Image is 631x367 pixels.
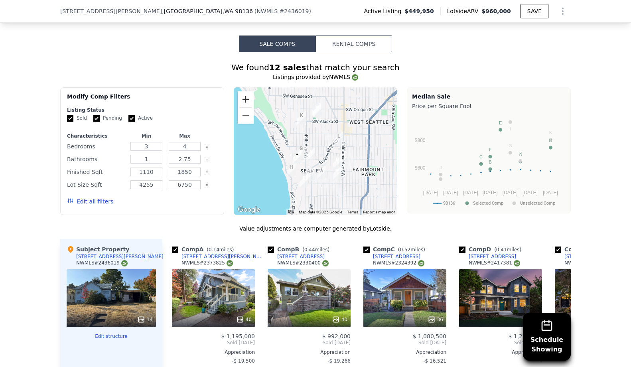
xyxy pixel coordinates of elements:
span: $960,000 [481,8,511,14]
img: NWMLS Logo [352,74,358,81]
button: Edit structure [67,333,156,339]
div: Finished Sqft [67,166,126,178]
text: 98136 [443,201,455,206]
div: Value adjustments are computer generated by Lotside . [60,225,571,233]
text: [DATE] [543,190,558,195]
span: 0.44 [304,247,315,253]
text: G [509,143,512,148]
text: [DATE] [483,190,498,195]
div: 14 [137,316,153,324]
text: $800 [415,138,426,143]
div: Appreciation [268,349,351,355]
div: 4801 SW Dawson St [306,148,315,162]
span: ( miles) [395,247,428,253]
div: NWMLS # 2349152 [564,260,616,266]
div: Characteristics [67,133,126,139]
button: Clear [205,158,209,161]
div: NWMLS # 2417381 [469,260,520,266]
text: C [479,154,483,159]
div: 5274 44th Ave SW [333,156,342,169]
text: D [549,138,552,143]
text: $600 [415,165,426,171]
label: Pending [93,115,122,122]
strong: 12 sales [269,63,306,72]
span: 0.52 [400,247,410,253]
div: 5617 49th Ave SW [300,174,308,188]
a: Report a map error [363,210,395,214]
div: [STREET_ADDRESS][PERSON_NAME] [181,253,264,260]
span: Map data ©2025 Google [299,210,342,214]
a: [STREET_ADDRESS] [268,253,325,260]
div: Subject Property [67,245,129,253]
a: [STREET_ADDRESS] [555,253,612,260]
span: Active Listing [364,7,404,15]
div: Comp E [555,245,619,253]
span: Sold [DATE] [363,339,446,346]
text: Selected Comp [473,201,503,206]
div: Min [129,133,164,139]
span: -$ 19,266 [327,358,351,364]
div: 5442 Beach Dr SW [287,163,296,177]
input: Active [128,115,135,122]
span: -$ 16,521 [423,358,446,364]
button: SAVE [521,4,548,18]
span: $ 1,195,000 [221,333,255,339]
div: Appreciation [172,349,255,355]
img: NWMLS Logo [514,260,520,266]
div: [STREET_ADDRESS][PERSON_NAME] [76,253,164,260]
text: H [519,152,522,156]
div: 4714 50th Ave SW [297,111,306,125]
text: F [489,147,492,152]
div: [STREET_ADDRESS] [277,253,325,260]
div: 4916 SW Dawson St [297,144,306,158]
div: Comp B [268,245,333,253]
div: [STREET_ADDRESS] [564,253,612,260]
div: 4539 47th Ave SW [313,104,321,118]
button: Clear [205,183,209,187]
text: J [440,165,442,170]
button: Clear [205,171,209,174]
div: Bathrooms [67,154,126,165]
div: A chart. [412,112,566,211]
span: ( miles) [491,247,525,253]
span: Lotside ARV [447,7,481,15]
button: Rental Comps [315,36,392,52]
label: Sold [67,115,87,122]
button: Sale Comps [239,36,315,52]
div: 5437 46th Ave SW [317,166,326,179]
span: $ 1,287,000 [508,333,542,339]
text: [DATE] [443,190,458,195]
span: Sold [DATE] [459,339,542,346]
img: NWMLS Logo [418,260,424,266]
text: A [519,152,522,157]
button: Zoom in [238,91,254,107]
button: Edit all filters [67,197,113,205]
div: NWMLS # 2324392 [373,260,424,266]
text: [DATE] [423,190,438,195]
div: 5440 44th Ave SW [333,167,341,180]
div: 4964 Lewis Pl SW [334,132,343,146]
button: Clear [205,145,209,148]
span: ( miles) [203,247,237,253]
span: 0.41 [496,247,507,253]
img: NWMLS Logo [322,260,329,266]
span: Sold [DATE] [172,339,255,346]
span: [STREET_ADDRESS][PERSON_NAME] [60,7,162,15]
div: ( ) [254,7,311,15]
img: Google [236,205,262,215]
div: Comp C [363,245,428,253]
text: Unselected Comp [520,201,555,206]
span: Sold [DATE] [268,339,351,346]
div: Appreciation [459,349,542,355]
input: Pending [93,115,100,122]
button: Show Options [555,3,571,19]
div: Bedrooms [67,141,126,152]
img: NWMLS Logo [121,260,128,266]
div: 5447 48th Ave SW [306,168,315,181]
a: [STREET_ADDRESS][PERSON_NAME] [172,253,264,260]
span: $449,950 [404,7,434,15]
span: # 2436019 [279,8,309,14]
div: Max [167,133,202,139]
span: NWMLS [256,8,278,14]
label: Active [128,115,153,122]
